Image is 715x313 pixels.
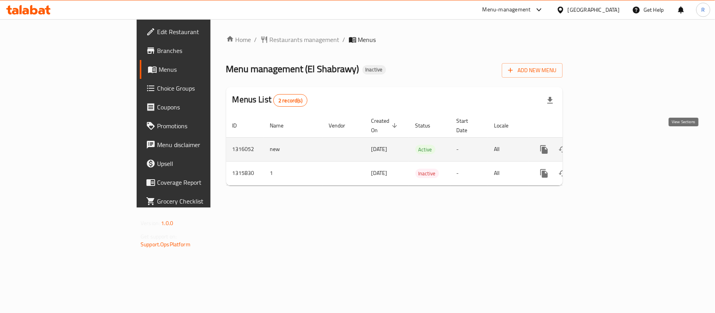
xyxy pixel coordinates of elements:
span: Inactive [362,66,386,73]
span: Coverage Report [157,178,250,187]
span: Restaurants management [270,35,340,44]
a: Branches [140,41,256,60]
td: All [488,161,528,185]
div: Total records count [273,94,307,107]
a: Menu disclaimer [140,135,256,154]
span: [DATE] [371,168,388,178]
td: - [450,137,488,161]
span: Name [270,121,294,130]
th: Actions [528,114,616,138]
td: 1 [264,161,323,185]
span: 2 record(s) [274,97,307,104]
span: Grocery Checklist [157,197,250,206]
li: / [343,35,346,44]
div: Menu-management [483,5,531,15]
a: Coupons [140,98,256,116]
a: Grocery Checklist [140,192,256,211]
span: Promotions [157,121,250,131]
span: Menu management ( El Shabrawy ) [226,60,359,78]
button: more [535,140,554,159]
a: Upsell [140,154,256,173]
span: [DATE] [371,144,388,154]
span: Active [415,145,435,154]
span: Locale [494,121,519,130]
td: All [488,137,528,161]
a: Promotions [140,116,256,135]
div: [GEOGRAPHIC_DATA] [568,5,620,14]
span: ID [232,121,247,130]
td: new [264,137,323,161]
button: Change Status [554,164,572,183]
span: Add New Menu [508,66,556,75]
a: Support.OpsPlatform [141,239,190,249]
a: Restaurants management [260,35,340,44]
a: Coverage Report [140,173,256,192]
span: Choice Groups [157,84,250,93]
nav: breadcrumb [226,35,563,44]
span: Menus [358,35,376,44]
span: Menus [159,65,250,74]
a: Choice Groups [140,79,256,98]
span: Vendor [329,121,356,130]
span: Start Date [457,116,479,135]
table: enhanced table [226,114,616,186]
span: Coupons [157,102,250,112]
div: Inactive [362,65,386,75]
span: Edit Restaurant [157,27,250,36]
span: Created On [371,116,400,135]
span: Get support on: [141,231,177,242]
span: R [701,5,705,14]
span: 1.0.0 [161,218,173,228]
h2: Menus List [232,94,307,107]
td: - [450,161,488,185]
span: Menu disclaimer [157,140,250,149]
a: Menus [140,60,256,79]
span: Status [415,121,441,130]
span: Upsell [157,159,250,168]
span: Branches [157,46,250,55]
div: Export file [541,91,560,110]
a: Edit Restaurant [140,22,256,41]
span: Inactive [415,169,439,178]
button: Add New Menu [502,63,563,78]
span: Version: [141,218,160,228]
button: more [535,164,554,183]
button: Change Status [554,140,572,159]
